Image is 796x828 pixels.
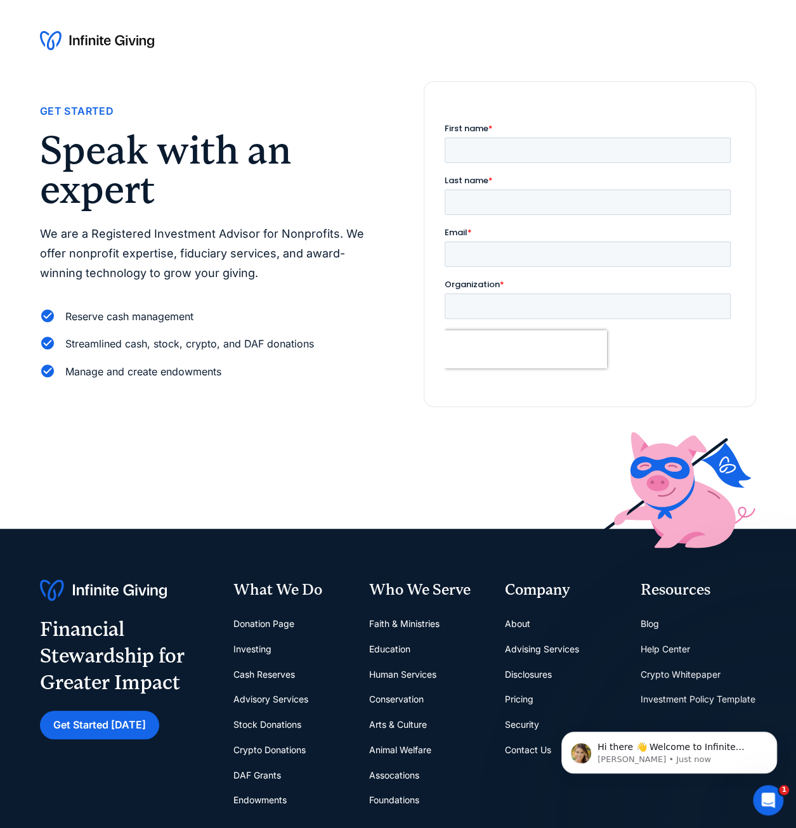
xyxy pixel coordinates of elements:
[233,787,287,813] a: Endowments
[753,785,783,815] iframe: Intercom live chat
[369,662,436,687] a: Human Services
[505,611,530,637] a: About
[40,224,373,283] p: We are a Registered Investment Advisor for Nonprofits. We offer nonprofit expertise, fiduciary se...
[369,737,431,763] a: Animal Welfare
[369,611,440,637] a: Faith & Ministries
[65,363,221,380] div: Manage and create endowments
[233,579,349,601] div: What We Do
[40,616,213,695] div: Financial Stewardship for Greater Impact
[233,763,281,788] a: DAF Grants
[233,737,306,763] a: Crypto Donations
[445,122,736,386] iframe: Form 0
[233,611,294,637] a: Donation Page
[233,687,308,712] a: Advisory Services
[641,662,721,687] a: Crypto Whitepaper
[65,308,193,325] div: Reserve cash management
[233,712,301,737] a: Stock Donations
[505,637,579,662] a: Advising Services
[505,662,552,687] a: Disclosures
[641,687,755,712] a: Investment Policy Template
[40,103,114,120] div: Get Started
[641,611,659,637] a: Blog
[233,662,295,687] a: Cash Reserves
[369,787,419,813] a: Foundations
[40,131,373,210] h2: Speak with an expert
[233,637,271,662] a: Investing
[542,705,796,794] iframe: Intercom notifications message
[779,785,789,795] span: 1
[641,637,690,662] a: Help Center
[369,579,485,601] div: Who We Serve
[40,711,159,739] a: Get Started [DATE]
[505,579,620,601] div: Company
[505,737,551,763] a: Contact Us
[369,763,419,788] a: Assocations
[505,687,533,712] a: Pricing
[369,712,427,737] a: Arts & Culture
[65,335,314,353] div: Streamlined cash, stock, crypto, and DAF donations
[369,637,410,662] a: Education
[641,579,756,601] div: Resources
[369,687,424,712] a: Conservation
[505,712,539,737] a: Security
